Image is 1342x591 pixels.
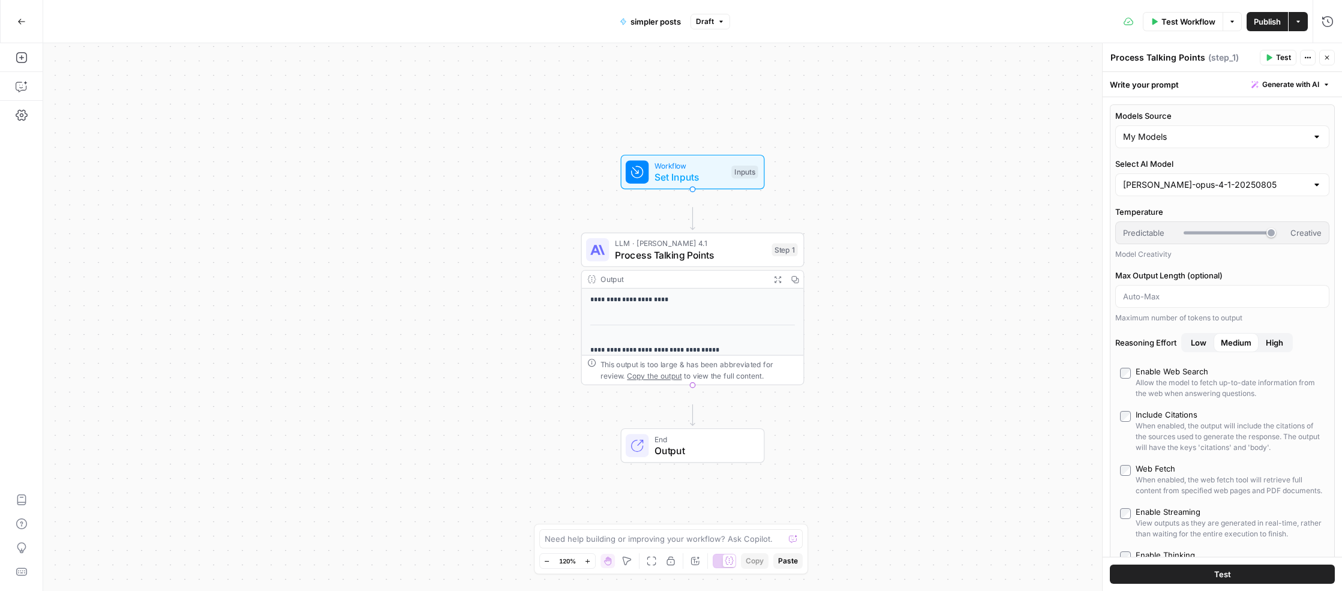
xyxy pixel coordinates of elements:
span: Low [1191,337,1206,349]
span: Set Inputs [655,170,726,184]
label: Max Output Length (optional) [1115,269,1329,281]
div: WorkflowSet InputsInputs [581,155,804,190]
div: Model Creativity [1115,249,1329,260]
span: Process Talking Points [615,248,766,262]
textarea: Process Talking Points [1110,52,1205,64]
input: claude-opus-4-1-20250805 [1123,179,1307,191]
button: Copy [741,553,768,569]
button: Test Workflow [1143,12,1223,31]
button: Test [1260,50,1296,65]
span: Test [1276,52,1291,63]
div: Enable Streaming [1136,506,1200,518]
span: ( step_1 ) [1208,52,1239,64]
g: Edge from step_1 to end [690,404,695,425]
span: Medium [1221,337,1251,349]
input: Include CitationsWhen enabled, the output will include the citations of the sources used to gener... [1120,411,1131,422]
label: Models Source [1115,110,1329,122]
span: Workflow [655,160,726,171]
span: Generate with AI [1262,79,1319,90]
label: Reasoning Effort [1115,333,1329,352]
span: LLM · [PERSON_NAME] 4.1 [615,238,766,249]
button: Reasoning EffortMediumHigh [1184,333,1214,352]
div: Web Fetch [1136,463,1175,475]
span: Copy [746,556,764,566]
div: This output is too large & has been abbreviated for review. to view the full content. [601,359,798,382]
div: Enable Web Search [1136,365,1208,377]
div: When enabled, the output will include the citations of the sources used to generate the response.... [1136,421,1325,453]
button: Draft [690,14,730,29]
div: Output [601,274,765,285]
button: Generate with AI [1247,77,1335,92]
div: Allow the model to fetch up-to-date information from the web when answering questions. [1136,377,1325,399]
span: simpler posts [631,16,681,28]
span: Publish [1254,16,1281,28]
span: Predictable [1123,227,1164,239]
label: Select AI Model [1115,158,1329,170]
label: Temperature [1115,206,1329,218]
input: Enable ThinkingIf you want the model to think longer and produce more accurate results for reason... [1120,551,1131,562]
div: View outputs as they are generated in real-time, rather than waiting for the entire execution to ... [1136,518,1325,539]
span: 120% [559,556,576,566]
div: Inputs [731,166,758,179]
div: EndOutput [581,428,804,463]
div: Maximum number of tokens to output [1115,313,1329,323]
button: Paste [773,553,803,569]
div: When enabled, the web fetch tool will retrieve full content from specified web pages and PDF docu... [1136,475,1325,496]
span: Draft [696,16,714,27]
div: Step 1 [772,244,798,257]
div: Include Citations [1136,409,1197,421]
button: simpler posts [613,12,688,31]
input: Web FetchWhen enabled, the web fetch tool will retrieve full content from specified web pages and... [1120,465,1131,476]
span: Creative [1290,227,1322,239]
span: Copy the output [627,371,681,380]
span: High [1266,337,1283,349]
input: Enable Web SearchAllow the model to fetch up-to-date information from the web when answering ques... [1120,368,1131,379]
input: Auto-Max [1123,290,1322,302]
div: Enable Thinking [1136,549,1195,561]
g: Edge from start to step_1 [690,208,695,230]
button: Publish [1247,12,1288,31]
button: Test [1110,565,1335,584]
button: Reasoning EffortLowMedium [1259,333,1290,352]
input: Enable StreamingView outputs as they are generated in real-time, rather than waiting for the enti... [1120,508,1131,519]
span: Test Workflow [1161,16,1215,28]
div: Write your prompt [1103,72,1342,97]
span: Paste [778,556,798,566]
input: My Models [1123,131,1307,143]
span: End [655,433,752,445]
span: Test [1214,568,1231,580]
span: Output [655,443,752,458]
